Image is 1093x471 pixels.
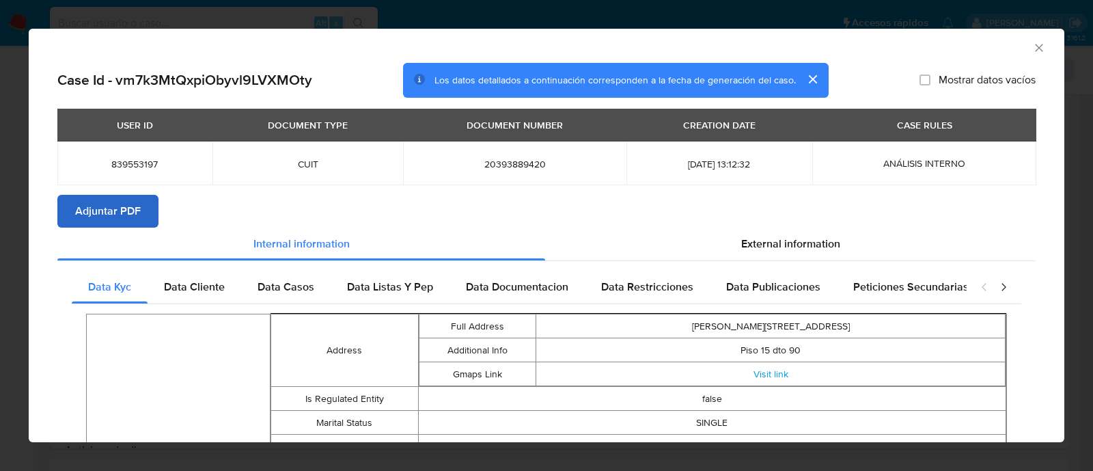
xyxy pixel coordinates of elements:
[72,271,967,304] div: Detailed internal info
[74,158,196,170] span: 839553197
[889,113,960,137] div: CASE RULES
[536,338,1006,362] td: Piso 15 dto 90
[939,73,1036,87] span: Mostrar datos vacíos
[919,75,930,85] input: Mostrar datos vacíos
[675,113,764,137] div: CREATION DATE
[419,338,536,362] td: Additional Info
[1032,41,1044,53] button: Cerrar ventana
[419,362,536,386] td: Gmaps Link
[418,411,1006,435] td: SINGLE
[796,63,829,96] button: cerrar
[29,29,1064,442] div: closure-recommendation-modal
[418,435,1006,459] td: [DATE]
[75,196,141,226] span: Adjuntar PDF
[253,236,350,252] span: Internal information
[853,279,969,295] span: Peticiones Secundarias
[258,279,314,295] span: Data Casos
[536,314,1006,338] td: [PERSON_NAME][STREET_ADDRESS]
[741,236,840,252] span: External information
[753,367,788,381] a: Visit link
[271,314,418,387] td: Address
[419,158,610,170] span: 20393889420
[271,435,418,459] td: Birthdate
[643,158,796,170] span: [DATE] 13:12:32
[109,113,161,137] div: USER ID
[57,71,312,89] h2: Case Id - vm7k3MtQxpiObyvl9LVXMOty
[271,387,418,411] td: Is Regulated Entity
[347,279,433,295] span: Data Listas Y Pep
[164,279,225,295] span: Data Cliente
[883,157,965,170] span: ANÁLISIS INTERNO
[229,158,387,170] span: CUIT
[57,228,1036,260] div: Detailed info
[419,314,536,338] td: Full Address
[726,279,820,295] span: Data Publicaciones
[260,113,356,137] div: DOCUMENT TYPE
[88,279,131,295] span: Data Kyc
[466,279,568,295] span: Data Documentacion
[458,113,571,137] div: DOCUMENT NUMBER
[418,387,1006,411] td: false
[434,73,796,87] span: Los datos detallados a continuación corresponden a la fecha de generación del caso.
[271,411,418,435] td: Marital Status
[601,279,693,295] span: Data Restricciones
[57,195,158,228] button: Adjuntar PDF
